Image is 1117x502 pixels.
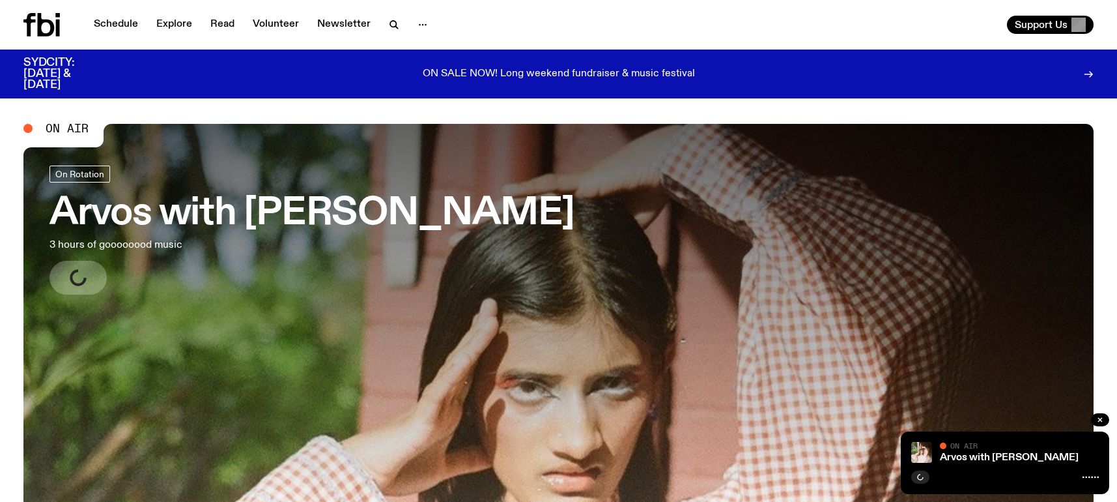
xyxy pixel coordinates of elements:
[203,16,242,34] a: Read
[23,57,107,91] h3: SYDCITY: [DATE] & [DATE]
[49,196,574,232] h3: Arvos with [PERSON_NAME]
[423,68,695,80] p: ON SALE NOW! Long weekend fundraiser & music festival
[46,123,89,134] span: On Air
[148,16,200,34] a: Explore
[309,16,378,34] a: Newsletter
[950,441,978,450] span: On Air
[86,16,146,34] a: Schedule
[245,16,307,34] a: Volunteer
[1007,16,1094,34] button: Support Us
[49,237,383,253] p: 3 hours of goooooood music
[55,169,104,179] span: On Rotation
[49,166,110,183] a: On Rotation
[911,442,932,463] img: Maleeka stands outside on a balcony. She is looking at the camera with a serious expression, and ...
[1015,19,1068,31] span: Support Us
[940,452,1079,463] a: Arvos with [PERSON_NAME]
[49,166,574,295] a: Arvos with [PERSON_NAME]3 hours of goooooood music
